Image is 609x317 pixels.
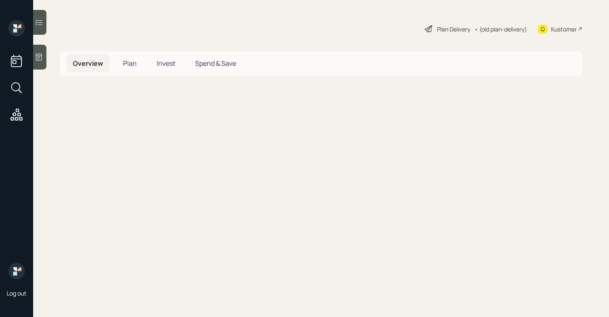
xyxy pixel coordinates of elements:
[123,59,137,68] span: Plan
[551,25,577,34] div: Kustomer
[73,59,103,68] span: Overview
[157,59,175,68] span: Invest
[437,25,470,34] div: Plan Delivery
[8,263,25,279] img: retirable_logo.png
[7,289,27,297] div: Log out
[474,25,527,34] div: • (old plan-delivery)
[195,59,236,68] span: Spend & Save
